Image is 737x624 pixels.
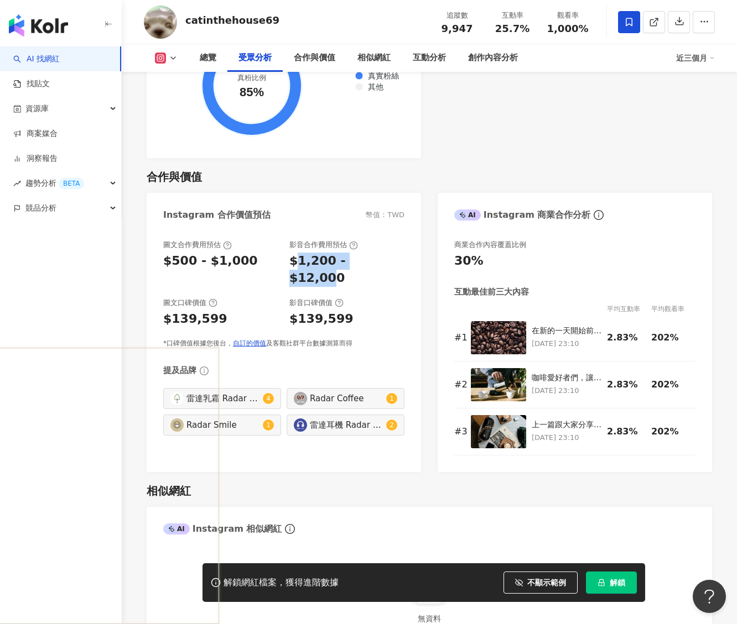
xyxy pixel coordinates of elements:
[610,578,625,587] span: 解鎖
[283,522,297,536] span: info-circle
[532,420,601,431] div: 上一篇跟大家分享的雷達手沖咖啡，經過我的爭取，廠商決定提供更新的優惠給大家！
[504,571,578,594] button: 不顯示範例
[310,392,383,405] div: Radar Coffee
[436,10,478,21] div: 追蹤數
[289,253,404,287] div: $1,200 - $12,000
[471,415,526,448] img: 上一篇跟大家分享的雷達手沖咖啡，經過我的爭取，廠商決定提供更新的優惠給大家！
[491,10,533,21] div: 互動率
[59,178,84,189] div: BETA
[289,298,344,308] div: 影音口碑價值
[266,395,271,402] span: 4
[468,51,518,65] div: 創作內容分析
[13,128,58,139] a: 商案媒合
[386,393,397,404] sup: 1
[266,421,271,429] span: 1
[454,209,590,221] div: Instagram 商業合作分析
[651,303,696,314] div: 平均觀看率
[454,209,481,221] div: AI
[263,393,274,404] sup: 4
[527,578,566,587] span: 不顯示範例
[495,23,530,34] span: 25.7%
[676,49,715,67] div: 近三個月
[366,210,404,220] div: 幣值：TWD
[163,523,282,535] div: Instagram 相似網紅
[224,577,339,589] div: 解鎖網紅檔案，獲得進階數據
[163,298,217,308] div: 圖文口碑價值
[442,23,473,34] span: 9,947
[532,373,601,384] div: 咖啡愛好者們，讓我們一起來探索雷達手沖咖啡的魅力吧！這是一種獨特而迷人的咖啡沖煮方式，讓我們一起揭開它的神秘面紗。
[607,332,646,344] div: 2.83%
[13,153,58,164] a: 洞察報告
[532,432,601,444] p: [DATE] 23:10
[163,311,227,328] div: $139,599
[586,571,637,594] button: 解鎖
[25,96,49,121] span: 資源庫
[454,240,526,250] div: 商業合作內容覆蓋比例
[170,392,184,405] img: KOL Avatar
[360,82,383,91] span: 其他
[163,339,404,348] div: *口碑價值根據您後台， 及客觀社群平台數據測算而得
[25,196,56,221] span: 競品分析
[294,418,307,432] img: KOL Avatar
[163,253,258,270] div: $500 - $1,000
[163,240,232,250] div: 圖文合作費用預估
[25,171,84,196] span: 趨勢分析
[289,240,358,250] div: 影音合作費用預估
[454,332,465,344] div: # 1
[418,614,441,623] span: 無資料
[651,379,690,391] div: 202%
[454,253,484,270] div: 30%
[532,326,601,337] div: 在新的一天開始前，我必須跟你們分享我的秘密武器：雷達手沖咖啡組！這個組合絕對是我每天清晨的救星！🌟
[607,426,646,438] div: 2.83%
[233,339,266,347] a: 自訂的價值
[598,579,605,586] span: lock
[454,426,465,438] div: # 3
[651,332,690,344] div: 202%
[185,13,279,27] div: catinthehouse69
[13,180,21,187] span: rise
[360,71,399,80] span: 真實粉絲
[238,51,272,65] div: 受眾分析
[547,10,589,21] div: 觀看率
[390,395,394,402] span: 1
[607,303,651,314] div: 平均互動率
[471,368,526,401] img: 咖啡愛好者們，讓我們一起來探索雷達手沖咖啡的魅力吧！這是一種獨特而迷人的咖啡沖煮方式，讓我們一起揭開它的神秘面紗。
[163,209,271,221] div: Instagram 合作價值預估
[547,23,589,34] span: 1,000%
[413,51,446,65] div: 互動分析
[454,379,465,391] div: # 2
[163,523,190,534] div: AI
[263,420,274,431] sup: 1
[592,208,605,222] span: info-circle
[471,321,526,354] img: 在新的一天開始前，我必須跟你們分享我的秘密武器：雷達手沖咖啡組！這個組合絕對是我每天清晨的救星！🌟
[386,420,397,431] sup: 2
[454,286,529,298] div: 互動最佳前三大內容
[294,392,307,405] img: KOL Avatar
[9,14,68,36] img: logo
[147,483,191,499] div: 相似網紅
[186,419,260,431] div: Radar Smile
[651,426,690,438] div: 202%
[390,421,394,429] span: 2
[607,379,646,391] div: 2.83%
[144,6,177,39] img: KOL Avatar
[198,365,210,377] span: info-circle
[13,78,50,90] a: 找貼文
[357,51,391,65] div: 相似網紅
[294,51,335,65] div: 合作與價值
[170,418,184,432] img: KOL Avatar
[186,392,260,405] div: 雷達乳霜 Radar Face
[310,419,383,431] div: 雷達耳機 Radar Tech
[289,311,354,328] div: $139,599
[13,54,60,65] a: searchAI 找網紅
[200,51,216,65] div: 總覽
[532,385,601,397] p: [DATE] 23:10
[532,338,601,350] p: [DATE] 23:10
[163,365,196,376] div: 提及品牌
[147,169,202,185] div: 合作與價值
